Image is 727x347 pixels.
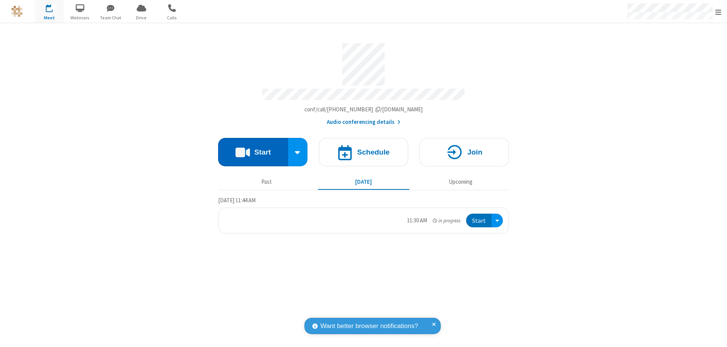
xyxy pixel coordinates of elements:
[35,14,64,21] span: Meet
[467,148,482,156] h4: Join
[708,327,721,342] iframe: Chat
[218,197,256,204] span: [DATE] 11:44 AM
[357,148,390,156] h4: Schedule
[304,105,423,114] button: Copy my meeting room linkCopy my meeting room link
[127,14,156,21] span: Drive
[66,14,94,21] span: Webinars
[254,148,271,156] h4: Start
[318,175,409,189] button: [DATE]
[218,38,509,127] section: Account details
[221,175,312,189] button: Past
[320,321,418,331] span: Want better browser notifications?
[407,216,427,225] div: 11:30 AM
[51,4,56,10] div: 1
[327,118,401,127] button: Audio conferencing details
[11,6,23,17] img: QA Selenium DO NOT DELETE OR CHANGE
[158,14,186,21] span: Calls
[415,175,506,189] button: Upcoming
[420,138,509,166] button: Join
[319,138,408,166] button: Schedule
[218,138,288,166] button: Start
[433,217,460,224] em: in progress
[304,106,423,113] span: Copy my meeting room link
[491,214,503,228] div: Open menu
[97,14,125,21] span: Team Chat
[288,138,308,166] div: Start conference options
[218,196,509,234] section: Today's Meetings
[466,214,491,228] button: Start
